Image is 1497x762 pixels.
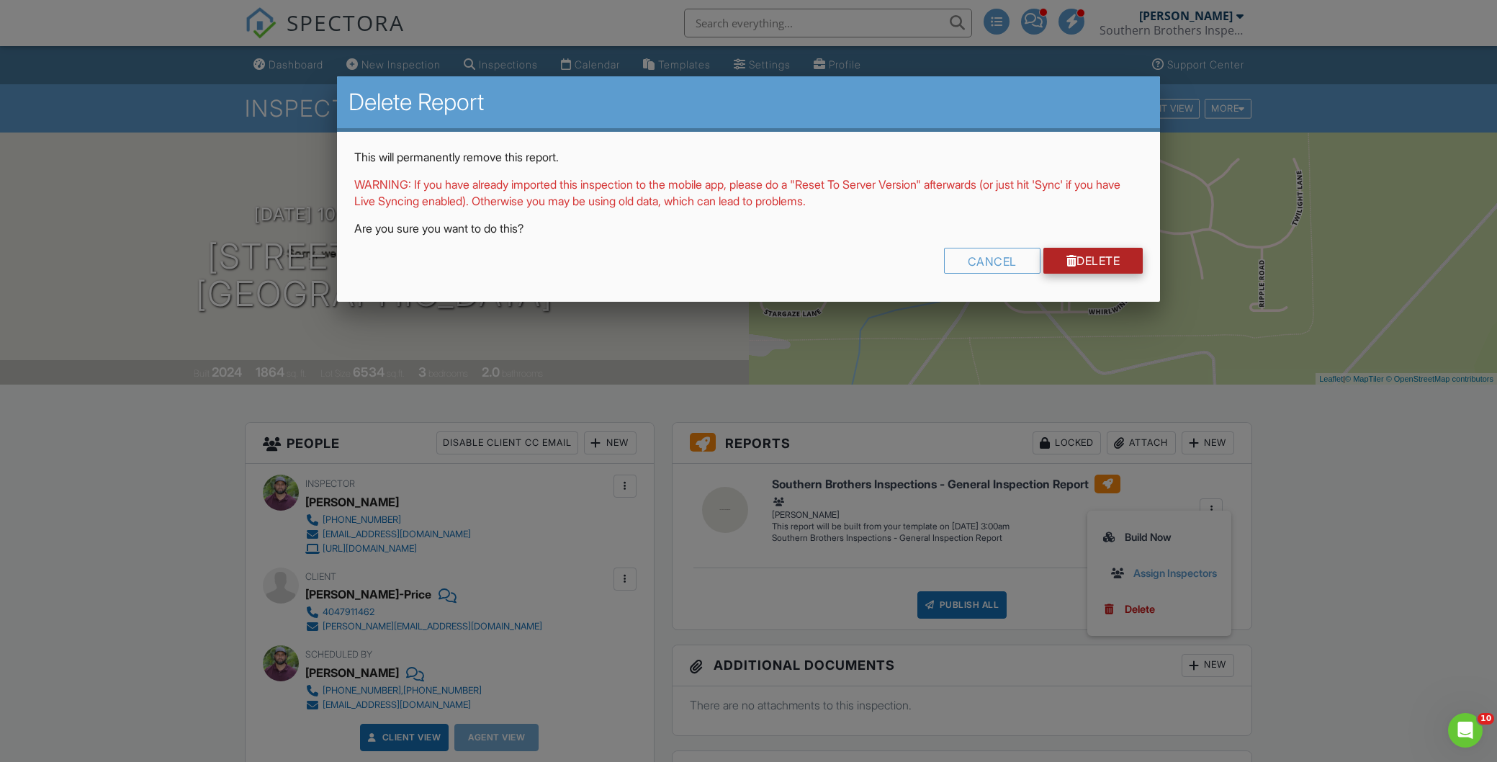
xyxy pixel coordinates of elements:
h2: Delete Report [349,88,1148,117]
iframe: Intercom live chat [1448,713,1483,748]
p: WARNING: If you have already imported this inspection to the mobile app, please do a "Reset To Se... [354,176,1143,209]
p: This will permanently remove this report. [354,149,1143,165]
a: Delete [1043,248,1143,274]
div: Cancel [944,248,1040,274]
span: 10 [1478,713,1494,725]
p: Are you sure you want to do this? [354,220,1143,236]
